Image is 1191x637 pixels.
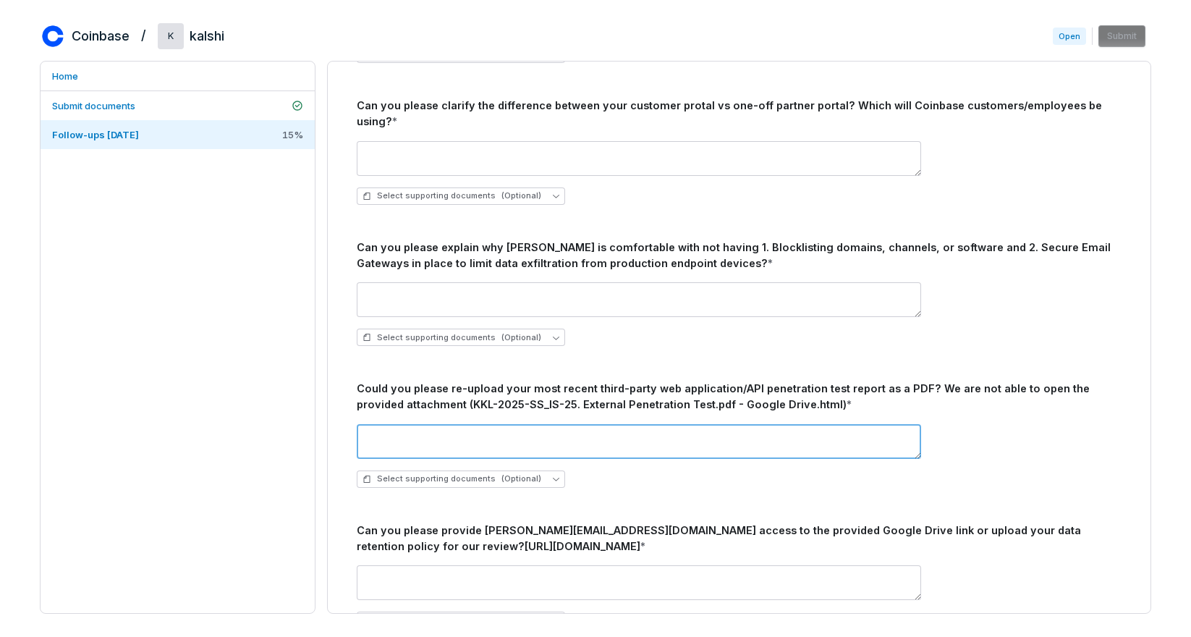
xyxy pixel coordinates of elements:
span: Select supporting documents [363,190,541,201]
div: Could you please re-upload your most recent third-party web application/API penetration test repo... [357,381,1122,413]
h2: / [141,23,146,45]
a: Follow-ups [DATE]15% [41,120,315,149]
div: Can you please explain why [PERSON_NAME] is comfortable with not having 1. Blocklisting domains, ... [357,240,1122,271]
span: (Optional) [501,473,541,484]
span: Open [1053,28,1086,45]
div: Can you please clarify the difference between your customer protal vs one-off partner portal? Whi... [357,98,1122,130]
span: Submit documents [52,100,135,111]
span: 15 % [282,128,303,141]
span: Follow-ups [DATE] [52,129,139,140]
span: (Optional) [501,190,541,201]
h2: kalshi [190,27,224,46]
a: Submit documents [41,91,315,120]
span: Select supporting documents [363,332,541,343]
span: Select supporting documents [363,473,541,484]
span: (Optional) [501,332,541,343]
div: Can you please provide [PERSON_NAME][EMAIL_ADDRESS][DOMAIN_NAME] access to the provided Google Dr... [357,523,1122,554]
a: Home [41,62,315,90]
h2: Coinbase [72,27,130,46]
